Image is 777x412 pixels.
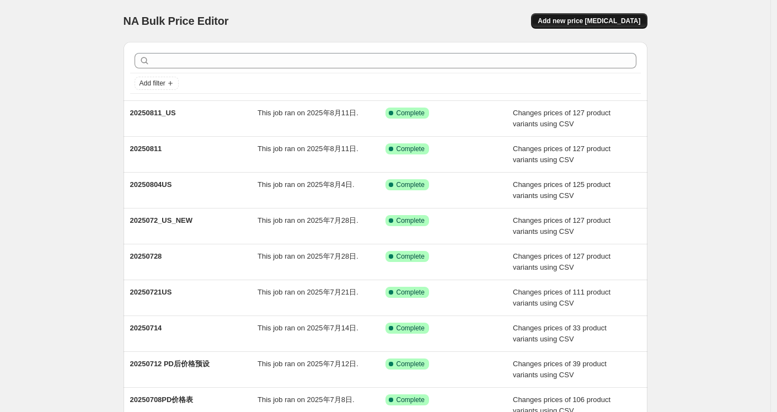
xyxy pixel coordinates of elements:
[258,360,358,368] span: This job ran on 2025年7月12日.
[258,252,358,260] span: This job ran on 2025年7月28日.
[513,145,610,164] span: Changes prices of 127 product variants using CSV
[396,324,425,333] span: Complete
[130,145,162,153] span: 20250811
[513,216,610,236] span: Changes prices of 127 product variants using CSV
[130,216,192,224] span: 2025072_US_NEW
[135,77,179,90] button: Add filter
[396,180,425,189] span: Complete
[130,252,162,260] span: 20250728
[513,109,610,128] span: Changes prices of 127 product variants using CSV
[130,109,176,117] span: 20250811_US
[396,360,425,368] span: Complete
[396,252,425,261] span: Complete
[124,15,229,27] span: NA Bulk Price Editor
[513,180,610,200] span: Changes prices of 125 product variants using CSV
[130,360,210,368] span: 20250712 PD后价格预设
[258,288,358,296] span: This job ran on 2025年7月21日.
[258,324,358,332] span: This job ran on 2025年7月14日.
[130,180,172,189] span: 20250804US
[130,395,194,404] span: 20250708PD价格表
[396,145,425,153] span: Complete
[513,252,610,271] span: Changes prices of 127 product variants using CSV
[396,216,425,225] span: Complete
[513,288,610,307] span: Changes prices of 111 product variants using CSV
[258,180,355,189] span: This job ran on 2025年8月4日.
[258,109,358,117] span: This job ran on 2025年8月11日.
[258,216,358,224] span: This job ran on 2025年7月28日.
[513,324,607,343] span: Changes prices of 33 product variants using CSV
[531,13,647,29] button: Add new price [MEDICAL_DATA]
[130,288,172,296] span: 20250721US
[513,360,607,379] span: Changes prices of 39 product variants using CSV
[140,79,165,88] span: Add filter
[396,288,425,297] span: Complete
[396,109,425,117] span: Complete
[258,145,358,153] span: This job ran on 2025年8月11日.
[130,324,162,332] span: 20250714
[258,395,355,404] span: This job ran on 2025年7月8日.
[538,17,640,25] span: Add new price [MEDICAL_DATA]
[396,395,425,404] span: Complete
